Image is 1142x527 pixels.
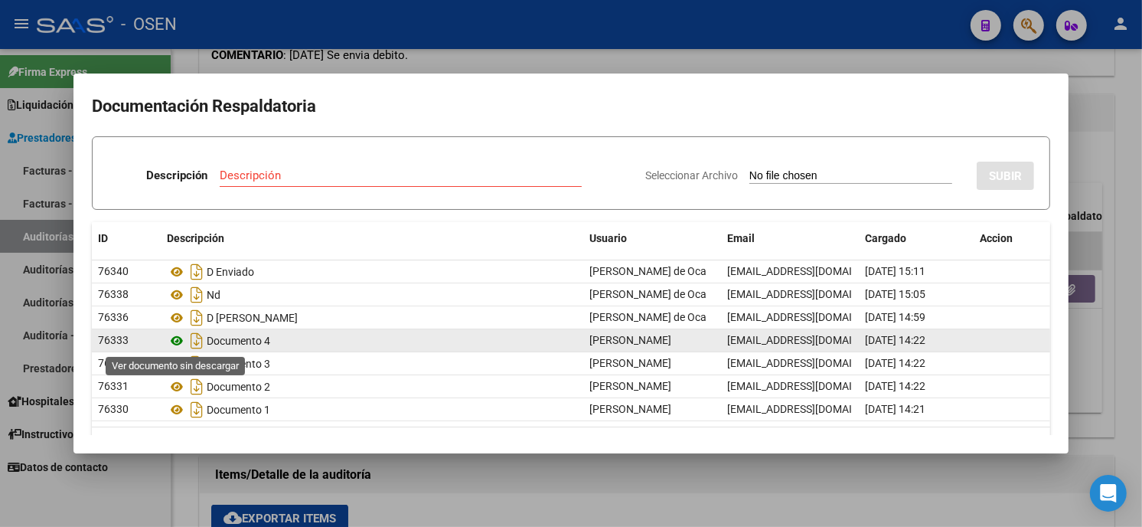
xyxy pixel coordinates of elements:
i: Descargar documento [187,283,207,307]
i: Descargar documento [187,398,207,422]
div: Documento 4 [167,329,577,353]
span: [EMAIL_ADDRESS][DOMAIN_NAME] [727,311,897,323]
datatable-header-cell: Email [721,222,859,255]
datatable-header-cell: Cargado [859,222,974,255]
span: [DATE] 14:59 [865,311,925,323]
div: 7 total [92,427,1050,466]
i: Descargar documento [187,306,207,330]
p: Descripción [146,167,207,185]
span: [DATE] 14:22 [865,380,925,392]
h2: Documentación Respaldatoria [92,92,1050,121]
span: ID [98,232,108,244]
div: Open Intercom Messenger [1090,475,1127,512]
datatable-header-cell: ID [92,222,161,255]
span: 76333 [98,334,129,346]
span: [EMAIL_ADDRESS][DOMAIN_NAME] [727,334,897,346]
span: 76332 [98,357,129,369]
i: Descargar documento [187,260,207,284]
span: Accion [980,232,1013,244]
span: [DATE] 14:21 [865,403,925,415]
div: Documento 3 [167,352,577,376]
span: [PERSON_NAME] [589,403,671,415]
span: [PERSON_NAME] de Oca [589,265,706,277]
span: [DATE] 14:22 [865,334,925,346]
span: 76336 [98,311,129,323]
span: Descripción [167,232,224,244]
span: SUBIR [989,169,1022,183]
div: D Enviado [167,260,577,284]
div: Documento 2 [167,375,577,399]
span: [EMAIL_ADDRESS][DOMAIN_NAME] [727,403,897,415]
i: Descargar documento [187,329,207,353]
span: [EMAIL_ADDRESS][DOMAIN_NAME] [727,357,897,369]
span: [EMAIL_ADDRESS][DOMAIN_NAME] [727,288,897,300]
datatable-header-cell: Usuario [583,222,721,255]
span: 76338 [98,288,129,300]
datatable-header-cell: Accion [974,222,1050,255]
span: [EMAIL_ADDRESS][DOMAIN_NAME] [727,380,897,392]
span: Seleccionar Archivo [645,169,738,182]
span: Usuario [589,232,627,244]
i: Descargar documento [187,375,207,399]
datatable-header-cell: Descripción [161,222,583,255]
span: [DATE] 15:05 [865,288,925,300]
span: [PERSON_NAME] [589,334,671,346]
span: [EMAIL_ADDRESS][DOMAIN_NAME] [727,265,897,277]
span: 76331 [98,380,129,392]
span: [DATE] 15:11 [865,265,925,277]
span: [DATE] 14:22 [865,357,925,369]
span: [PERSON_NAME] de Oca [589,288,706,300]
div: Documento 1 [167,398,577,422]
div: D [PERSON_NAME] [167,306,577,330]
span: Email [727,232,755,244]
button: SUBIR [977,162,1034,190]
span: [PERSON_NAME] de Oca [589,311,706,323]
span: Cargado [865,232,906,244]
span: [PERSON_NAME] [589,380,671,392]
span: 76340 [98,265,129,277]
span: 76330 [98,403,129,415]
span: [PERSON_NAME] [589,357,671,369]
i: Descargar documento [187,352,207,376]
div: Nd [167,283,577,307]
